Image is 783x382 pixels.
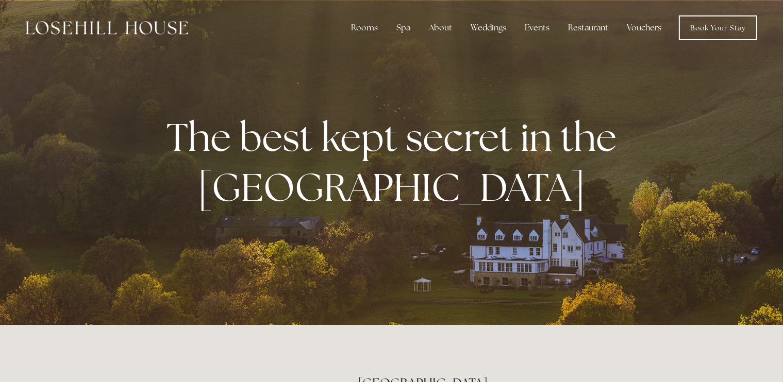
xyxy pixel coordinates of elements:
a: Vouchers [619,18,670,38]
div: Rooms [343,18,386,38]
div: About [421,18,460,38]
div: Spa [388,18,419,38]
a: Book Your Stay [679,15,757,40]
div: Events [517,18,558,38]
div: Restaurant [560,18,617,38]
img: Losehill House [26,21,188,34]
div: Weddings [462,18,514,38]
strong: The best kept secret in the [GEOGRAPHIC_DATA] [166,112,625,213]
